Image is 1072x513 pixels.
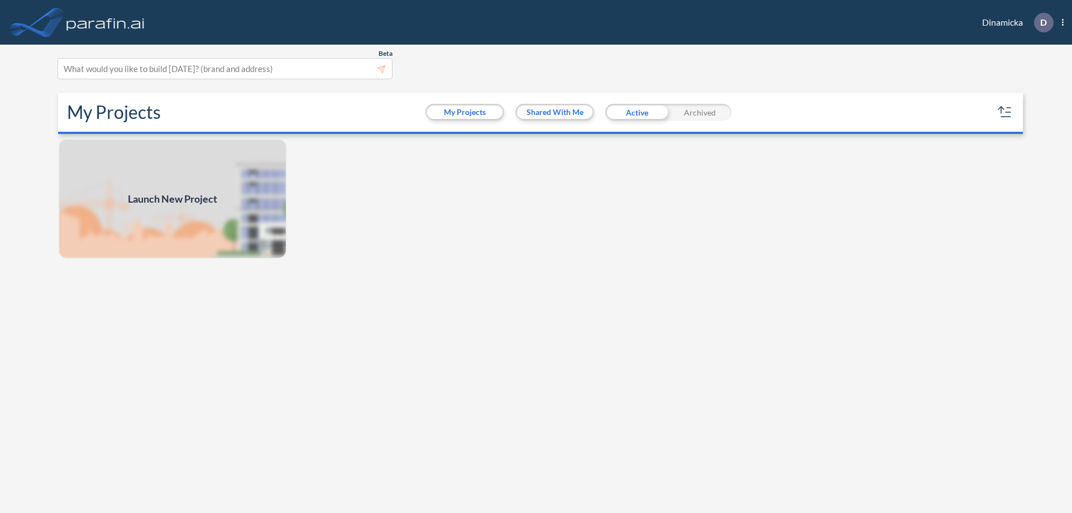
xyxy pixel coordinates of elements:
[67,102,161,123] h2: My Projects
[996,103,1014,121] button: sort
[379,49,393,58] span: Beta
[668,104,731,121] div: Archived
[517,106,592,119] button: Shared With Me
[965,13,1064,32] div: Dinamicka
[58,138,287,259] a: Launch New Project
[427,106,502,119] button: My Projects
[128,191,217,207] span: Launch New Project
[605,104,668,121] div: Active
[58,138,287,259] img: add
[1040,17,1047,27] p: D
[64,11,147,33] img: logo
